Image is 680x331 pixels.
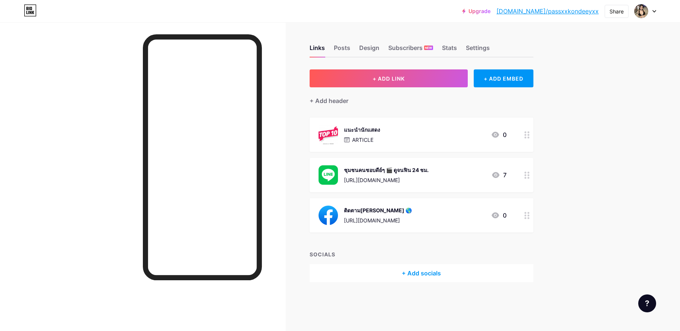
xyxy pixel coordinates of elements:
[319,125,338,144] img: แนะนำนักแสดง
[344,166,429,174] div: ชุมชนคนชอบดีย์ๆ 🎬 ดูจนฟิน 24 ชม.
[491,211,507,220] div: 0
[334,43,350,57] div: Posts
[373,75,405,82] span: + ADD LINK
[344,126,380,134] div: แนะนำนักแสดง
[310,96,348,105] div: + Add header
[466,43,490,57] div: Settings
[359,43,379,57] div: Design
[319,206,338,225] img: ติดตามแฟนเพจ 🌎
[425,46,432,50] span: NEW
[344,216,412,224] div: [URL][DOMAIN_NAME]
[462,8,491,14] a: Upgrade
[634,4,648,18] img: Ggend Puta
[388,43,433,57] div: Subscribers
[496,7,599,16] a: [DOMAIN_NAME]/passxxkondeeyxx
[474,69,533,87] div: + ADD EMBED
[310,69,468,87] button: + ADD LINK
[344,206,412,214] div: ติดตาม[PERSON_NAME] 🌎
[310,264,533,282] div: + Add socials
[319,165,338,185] img: ชุมชนคนชอบดีย์ๆ 🎬 ดูจนฟิน 24 ชม.
[491,171,507,179] div: 7
[310,43,325,57] div: Links
[442,43,457,57] div: Stats
[344,176,429,184] div: [URL][DOMAIN_NAME]
[610,7,624,15] div: Share
[491,130,507,139] div: 0
[310,250,533,258] div: SOCIALS
[352,136,373,144] p: ARTICLE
